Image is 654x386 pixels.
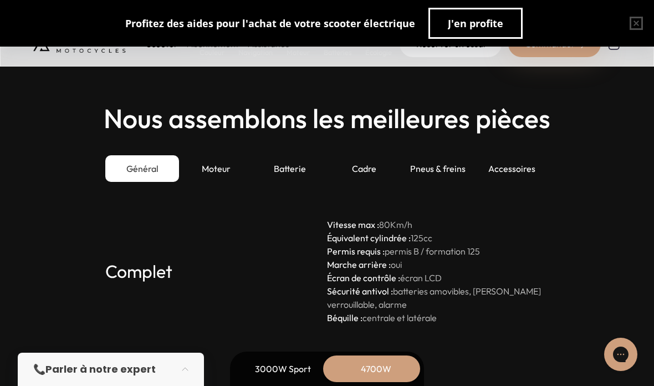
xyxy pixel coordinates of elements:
p: Km/h cc oui écran LCD batteries amovibles, [PERSON_NAME] verrouillable, alarme centrale et latérale [327,218,549,324]
span: permis B / formation 125 [385,246,480,257]
strong: Marche arrière : [327,259,391,270]
div: Batterie [253,155,327,182]
div: Pneus & freins [401,155,474,182]
div: Accessoires [475,155,549,182]
div: Moteur [179,155,253,182]
h2: Nous assemblons les meilleures pièces [104,104,550,133]
strong: Équivalent cylindrée : [327,232,411,243]
strong: Permis requis : [327,246,385,257]
div: 3000W Sport [238,355,327,382]
div: Cadre [327,155,401,182]
div: 4700W [331,355,420,382]
strong: Vitesse max : [327,219,379,230]
span: 125 [411,232,423,243]
div: Général [105,155,179,182]
strong: Écran de contrôle : [327,272,400,283]
h3: Complet [105,218,327,324]
strong: Béquille : [327,312,362,323]
strong: Sécurité antivol : [327,286,393,297]
span: 80 [379,219,390,230]
iframe: Gorgias live chat messenger [599,334,643,375]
